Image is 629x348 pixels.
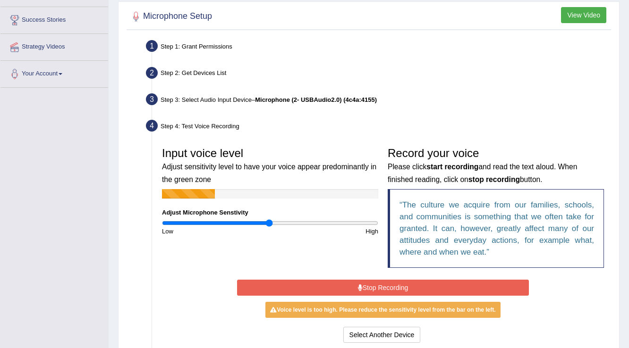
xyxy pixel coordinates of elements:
label: Adjust Microphone Senstivity [162,208,248,217]
small: Please click and read the text aloud. When finished reading, click on button. [388,163,577,183]
div: Step 4: Test Voice Recording [142,117,615,138]
q: The culture we acquire from our families, schools, and communities is something that we often tak... [399,200,594,257]
b: Microphone (2- USBAudio2.0) (4c4a:4155) [255,96,377,103]
h2: Microphone Setup [129,9,212,24]
div: High [270,227,383,236]
b: stop recording [468,175,520,183]
span: – [252,96,377,103]
div: Step 1: Grant Permissions [142,37,615,58]
div: Step 2: Get Devices List [142,64,615,85]
div: Step 3: Select Audio Input Device [142,91,615,111]
a: Success Stories [0,7,108,31]
a: Strategy Videos [0,34,108,58]
b: start recording [426,163,478,171]
div: Voice level is too high. Please reduce the sensitivity level from the bar on the left. [265,302,500,318]
button: Stop Recording [237,280,528,296]
button: Select Another Device [343,327,421,343]
h3: Record your voice [388,147,604,184]
h3: Input voice level [162,147,378,184]
a: Your Account [0,61,108,84]
button: View Video [561,7,606,23]
small: Adjust sensitivity level to have your voice appear predominantly in the green zone [162,163,376,183]
div: Low [157,227,270,236]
